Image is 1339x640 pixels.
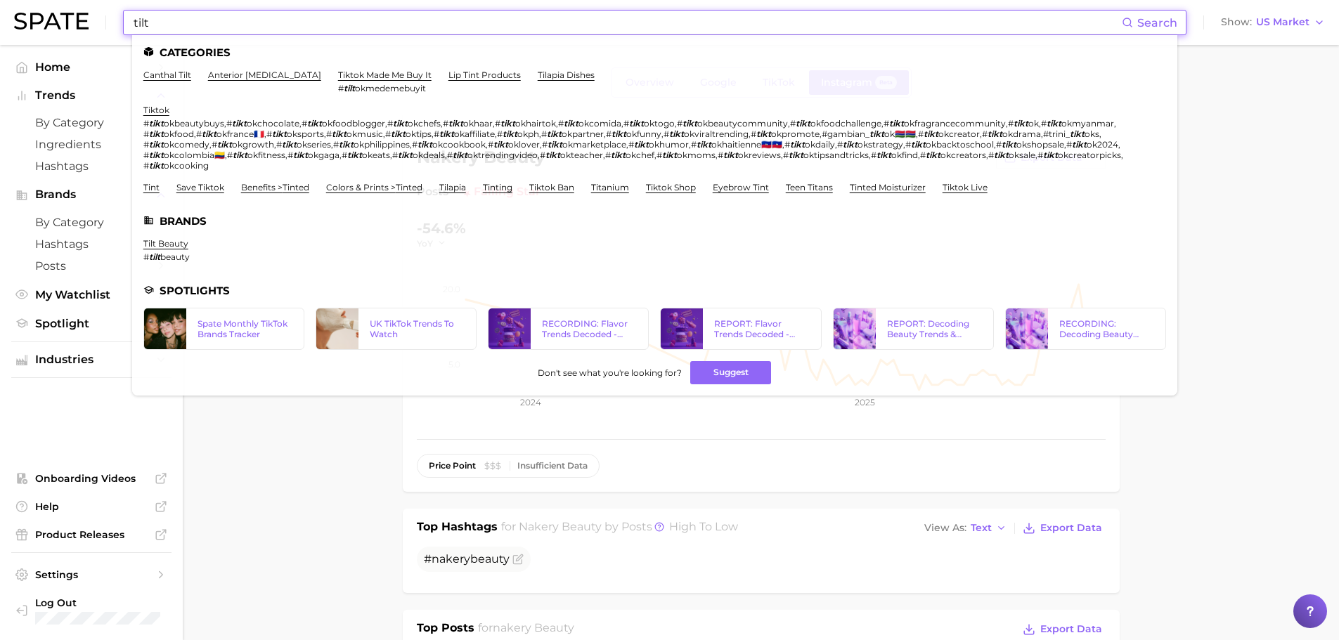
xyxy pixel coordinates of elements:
span: #gambian_ [822,129,869,139]
span: ok🇬🇲🇬🇲 [884,129,916,139]
em: tikt [1014,118,1028,129]
a: REPORT: Flavor Trends Decoded - What's New & What's Next According to TikTok & Google [660,308,821,350]
a: Posts [11,255,172,277]
a: REPORT: Decoding Beauty Trends & Platform Dynamics on Google, TikTok & Instagram [833,308,994,350]
a: canthal tilt [143,70,191,80]
span: okfood [164,129,194,139]
em: tikt [332,129,347,139]
a: Log out. Currently logged in with e-mail jpascucci@yellowwoodpartners.com. [11,592,172,629]
span: US Market [1256,18,1309,26]
em: tikt [149,118,164,129]
em: tikt [924,129,938,139]
em: tikt [500,118,515,129]
em: tilt [149,252,160,262]
div: REPORT: Flavor Trends Decoded - What's New & What's Next According to TikTok & Google [714,318,809,339]
span: # [385,129,391,139]
em: tikt [339,139,354,150]
div: Spate Monthly TikTok Brands Tracker [198,318,292,339]
span: okmarketplace [562,139,626,150]
em: tikt [391,129,406,139]
a: Home [11,56,172,78]
span: # [784,139,790,150]
button: ShowUS Market [1217,13,1328,32]
span: # [143,118,149,129]
span: okcolombia🇨🇴 [164,150,225,160]
div: , , , , , , , , , , , , , , , , , , , , , , , , , , , , , , , , , , , , , , , , , , , , , , , , ,... [143,118,1149,171]
span: # [988,150,994,160]
a: Settings [11,564,172,585]
span: My Watchlist [35,288,148,301]
em: tikt [233,150,247,160]
span: # [783,150,789,160]
span: okgrowth [232,139,274,150]
em: tikt [232,118,247,129]
em: tikt [911,139,926,150]
span: Posts [35,259,148,273]
span: # [338,83,344,93]
span: oks [1085,129,1099,139]
span: okstrategy [858,139,903,150]
button: Brands [11,184,172,205]
span: # [718,150,723,160]
span: # [628,139,634,150]
em: tikt [347,150,362,160]
a: tiktok shop [646,182,696,192]
span: okbeautybuys [164,118,224,129]
a: anterior [MEDICAL_DATA] [208,70,321,80]
span: okseries [297,139,331,150]
em: tikt [393,118,408,129]
span: # [143,129,149,139]
span: okhaitienne🇭🇹🇭🇹 [711,139,782,150]
span: okfoodchallenge [810,118,881,129]
em: tikt [877,150,891,160]
em: tikt [612,129,626,139]
button: Suggest [690,361,771,384]
span: #trini_ [1043,129,1070,139]
span: View As [924,524,966,532]
span: nakery [432,552,470,566]
span: # [790,118,796,129]
em: tikt [629,118,644,129]
em: tikt [418,139,432,150]
span: okaffiliate [454,129,495,139]
li: Categories [143,46,1166,58]
span: # [227,150,233,160]
span: Text [971,524,992,532]
span: Product Releases [35,528,148,541]
li: Spotlights [143,285,1166,296]
span: okcomida [578,118,621,129]
a: Product Releases [11,524,172,545]
a: benefits >tinted [241,182,309,192]
span: Trends [35,89,148,102]
button: Export Data [1019,518,1105,538]
em: tikt [789,150,803,160]
a: tiktok live [943,182,988,192]
em: tikt [149,129,164,139]
span: okchefs [408,118,441,129]
span: Show [1221,18,1252,26]
a: RECORDING: Decoding Beauty Trends & Platform Dynamics on Google, TikTok & Instagram [1005,308,1166,350]
em: tikt [669,129,684,139]
em: tikt [926,150,940,160]
a: Spotlight [11,313,172,334]
a: Spate Monthly TikTok Brands Tracker [143,308,304,350]
span: okphilippines [354,139,410,150]
button: price pointInsufficient Data [417,454,600,478]
a: titanium [591,182,629,192]
span: oktipsandtricks [803,150,869,160]
span: okdrama [1002,129,1041,139]
span: okbacktoschool [926,139,994,150]
button: Export Data [1019,620,1105,639]
a: colors & prints >tinted [326,182,422,192]
span: oksale [1009,150,1035,160]
span: # [982,129,988,139]
span: # [302,118,307,129]
a: Hashtags [11,155,172,177]
span: beauty [160,252,190,262]
em: tikt [564,118,578,129]
a: tilt beauty [143,238,188,249]
span: okeats [362,150,390,160]
span: # [424,552,510,566]
div: UK TikTok Trends To Watch [370,318,465,339]
span: # [691,139,697,150]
